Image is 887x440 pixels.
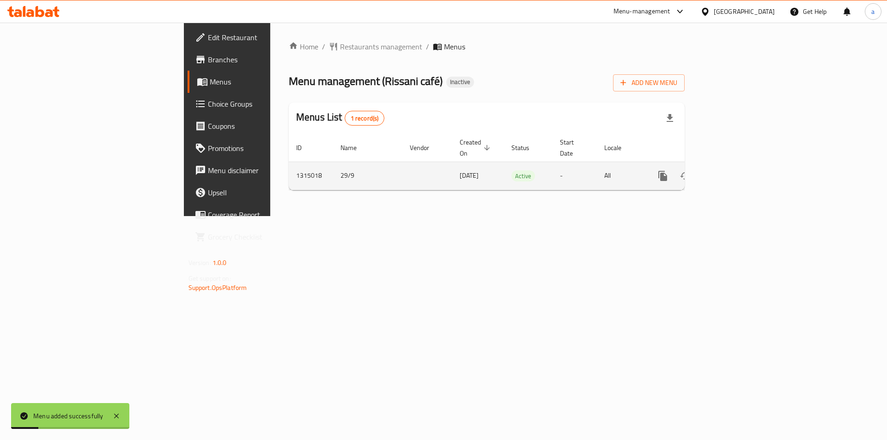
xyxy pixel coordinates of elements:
[33,411,103,421] div: Menu added successfully
[345,114,384,123] span: 1 record(s)
[597,162,644,190] td: All
[188,181,332,204] a: Upsell
[188,257,211,269] span: Version:
[446,78,474,86] span: Inactive
[674,165,696,187] button: Change Status
[446,77,474,88] div: Inactive
[210,76,325,87] span: Menus
[188,115,332,137] a: Coupons
[511,142,541,153] span: Status
[644,134,748,162] th: Actions
[329,41,422,52] a: Restaurants management
[188,204,332,226] a: Coverage Report
[560,137,586,159] span: Start Date
[188,282,247,294] a: Support.OpsPlatform
[188,272,231,284] span: Get support on:
[188,93,332,115] a: Choice Groups
[345,111,385,126] div: Total records count
[188,226,332,248] a: Grocery Checklist
[296,110,384,126] h2: Menus List
[613,74,685,91] button: Add New Menu
[871,6,875,17] span: a
[289,41,685,52] nav: breadcrumb
[659,107,681,129] div: Export file
[460,137,493,159] span: Created On
[289,134,748,190] table: enhanced table
[604,142,633,153] span: Locale
[208,121,325,132] span: Coupons
[333,162,402,190] td: 29/9
[188,26,332,48] a: Edit Restaurant
[410,142,441,153] span: Vendor
[340,41,422,52] span: Restaurants management
[714,6,775,17] div: [GEOGRAPHIC_DATA]
[208,54,325,65] span: Branches
[208,32,325,43] span: Edit Restaurant
[296,142,314,153] span: ID
[213,257,227,269] span: 1.0.0
[208,187,325,198] span: Upsell
[511,171,535,181] span: Active
[620,77,677,89] span: Add New Menu
[460,169,479,181] span: [DATE]
[426,41,429,52] li: /
[208,165,325,176] span: Menu disclaimer
[553,162,597,190] td: -
[511,170,535,181] div: Active
[188,48,332,71] a: Branches
[188,137,332,159] a: Promotions
[208,143,325,154] span: Promotions
[340,142,369,153] span: Name
[614,6,670,17] div: Menu-management
[444,41,465,52] span: Menus
[208,231,325,242] span: Grocery Checklist
[188,159,332,181] a: Menu disclaimer
[208,209,325,220] span: Coverage Report
[188,71,332,93] a: Menus
[652,165,674,187] button: more
[289,71,443,91] span: Menu management ( Rissani café )
[208,98,325,109] span: Choice Groups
